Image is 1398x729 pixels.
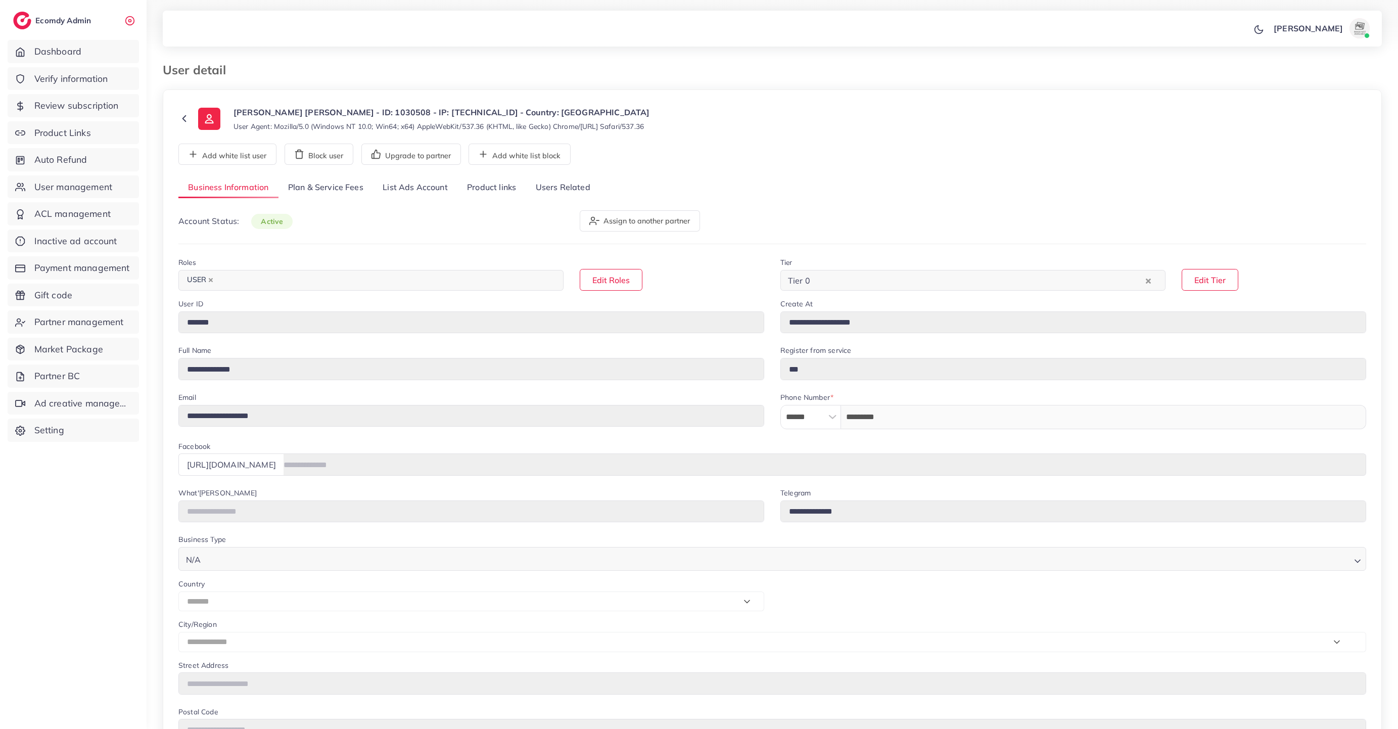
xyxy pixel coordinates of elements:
button: Clear Selected [1146,275,1151,286]
span: Partner management [34,315,124,329]
span: ACL management [34,207,111,220]
h3: User detail [163,63,234,77]
label: Create At [780,299,813,309]
a: Dashboard [8,40,139,63]
p: Account Status: [178,215,293,227]
a: Market Package [8,338,139,361]
label: Full Name [178,345,211,355]
label: Roles [178,257,196,267]
label: Street Address [178,660,228,670]
p: [PERSON_NAME] [1274,22,1343,34]
span: N/A [184,553,203,567]
label: City/Region [178,619,217,629]
label: Business Type [178,534,226,544]
input: Search for option [219,272,550,288]
button: Edit Roles [580,269,642,291]
a: Plan & Service Fees [278,177,373,199]
span: Auto Refund [34,153,87,166]
a: Review subscription [8,94,139,117]
label: Phone Number [780,392,833,402]
label: Country [178,579,205,589]
button: Assign to another partner [580,210,700,232]
span: Tier 0 [786,273,812,288]
button: Edit Tier [1182,269,1238,291]
label: Tier [780,257,793,267]
button: Add white list user [178,144,276,165]
button: Deselect USER [208,278,213,283]
span: Partner BC [34,370,80,383]
img: ic-user-info.36bf1079.svg [198,108,220,130]
span: Payment management [34,261,130,275]
a: Payment management [8,256,139,280]
a: Business Information [178,177,278,199]
label: Facebook [178,441,210,451]
span: Verify information [34,72,108,85]
img: avatar [1349,18,1370,38]
label: User ID [178,299,203,309]
span: Inactive ad account [34,235,117,248]
span: Setting [34,424,64,437]
span: Review subscription [34,99,119,112]
div: Search for option [780,270,1166,291]
small: User Agent: Mozilla/5.0 (Windows NT 10.0; Win64; x64) AppleWebKit/537.36 (KHTML, like Gecko) Chro... [234,121,644,131]
label: Email [178,392,196,402]
span: USER [182,273,218,287]
a: Users Related [526,177,599,199]
a: Auto Refund [8,148,139,171]
button: Upgrade to partner [361,144,461,165]
a: Product links [457,177,526,199]
a: User management [8,175,139,199]
label: Telegram [780,488,811,498]
a: Verify information [8,67,139,90]
label: Postal Code [178,707,218,717]
span: Dashboard [34,45,81,58]
div: [URL][DOMAIN_NAME] [178,453,284,475]
label: Register from service [780,345,851,355]
a: Setting [8,419,139,442]
label: What'[PERSON_NAME] [178,488,257,498]
button: Block user [285,144,353,165]
a: ACL management [8,202,139,225]
input: Search for option [204,550,1350,567]
div: Search for option [178,547,1366,571]
span: User management [34,180,112,194]
span: Ad creative management [34,397,131,410]
a: Partner management [8,310,139,334]
span: Product Links [34,126,91,140]
div: Search for option [178,270,564,291]
p: [PERSON_NAME] [PERSON_NAME] - ID: 1030508 - IP: [TECHNICAL_ID] - Country: [GEOGRAPHIC_DATA] [234,106,650,118]
a: List Ads Account [373,177,457,199]
h2: Ecomdy Admin [35,16,94,25]
a: Gift code [8,284,139,307]
input: Search for option [813,272,1143,288]
a: [PERSON_NAME]avatar [1268,18,1374,38]
button: Add white list block [469,144,571,165]
span: Gift code [34,289,72,302]
a: Product Links [8,121,139,145]
span: active [251,214,293,229]
span: Market Package [34,343,103,356]
img: logo [13,12,31,29]
a: Inactive ad account [8,230,139,253]
a: Partner BC [8,364,139,388]
a: logoEcomdy Admin [13,12,94,29]
a: Ad creative management [8,392,139,415]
